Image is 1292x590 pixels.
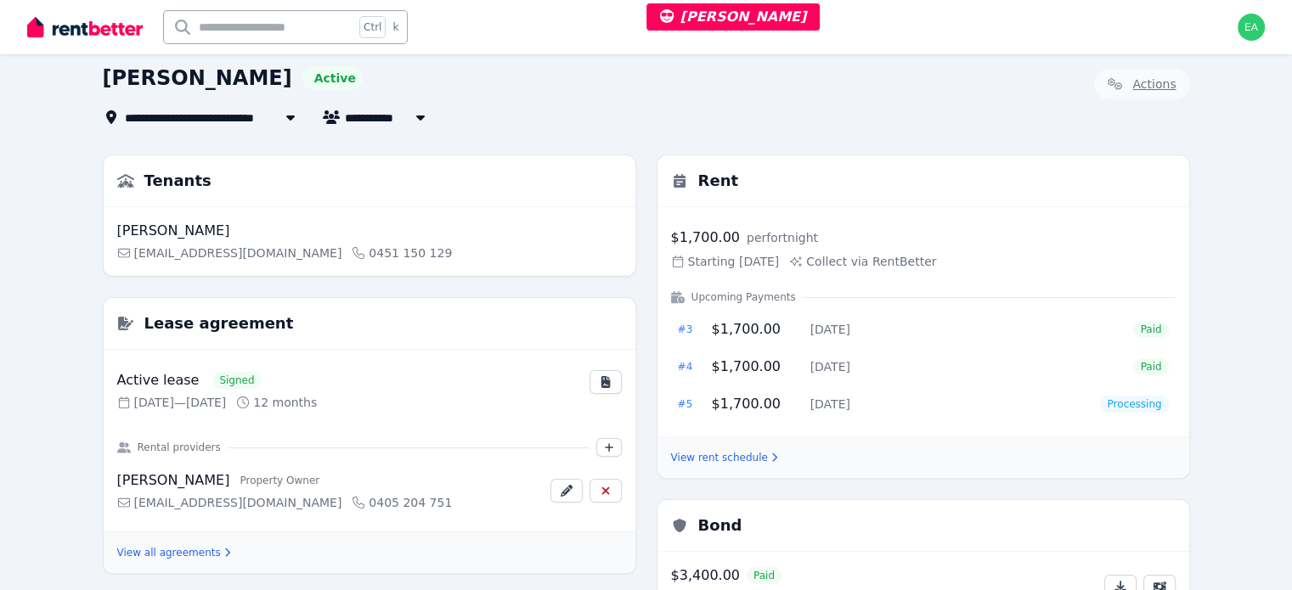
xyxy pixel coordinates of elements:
span: Paid [1140,323,1161,336]
h3: Tenants [144,169,212,193]
h1: [PERSON_NAME] [103,65,292,92]
a: Actions [1094,69,1190,99]
p: $3,400.00 [671,565,740,586]
h3: Lease agreement [144,312,294,335]
span: [DATE] [810,358,850,375]
span: [PERSON_NAME] [660,8,807,25]
span: Starting [DATE] [671,253,780,270]
h3: Bond [698,514,742,537]
img: RentBetter [27,14,143,40]
p: $1,700.00 [712,394,797,414]
span: Processing [1107,397,1161,411]
span: per fortnight [747,229,818,246]
p: $1,700.00 [712,357,797,377]
p: [PERSON_NAME] [117,221,230,241]
span: Active [314,70,356,87]
h4: Rental providers [138,441,221,454]
span: [DATE] [810,321,850,338]
p: Active lease [117,370,200,391]
div: # 3 [678,323,698,336]
p: $1,700.00 [712,319,797,340]
span: Property Owner [240,474,319,487]
span: [DATE] [810,396,850,413]
span: Ctrl [359,16,386,38]
a: View all agreements [117,546,231,559]
div: 12 months [236,394,317,411]
a: [EMAIL_ADDRESS][DOMAIN_NAME] [117,494,342,511]
span: Paid [1140,360,1161,374]
a: 0405 204 751 [352,494,452,511]
a: View rent schedule [671,451,778,464]
div: [DATE] — [DATE] [117,394,227,411]
h3: Rent [698,169,739,193]
img: earl@rentbetter.com.au [1238,14,1265,41]
span: Signed [219,374,254,387]
span: Paid [753,569,775,582]
span: [PERSON_NAME] [117,470,230,491]
span: k [392,20,398,34]
a: 0451 150 129 [352,244,452,261]
span: Collect via RentBetter [789,253,936,270]
div: # 4 [678,360,698,374]
a: [EMAIL_ADDRESS][DOMAIN_NAME] [117,244,342,261]
h4: Upcoming Payments [691,290,796,304]
div: # 5 [678,397,698,411]
p: $1,700.00 [671,228,740,248]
